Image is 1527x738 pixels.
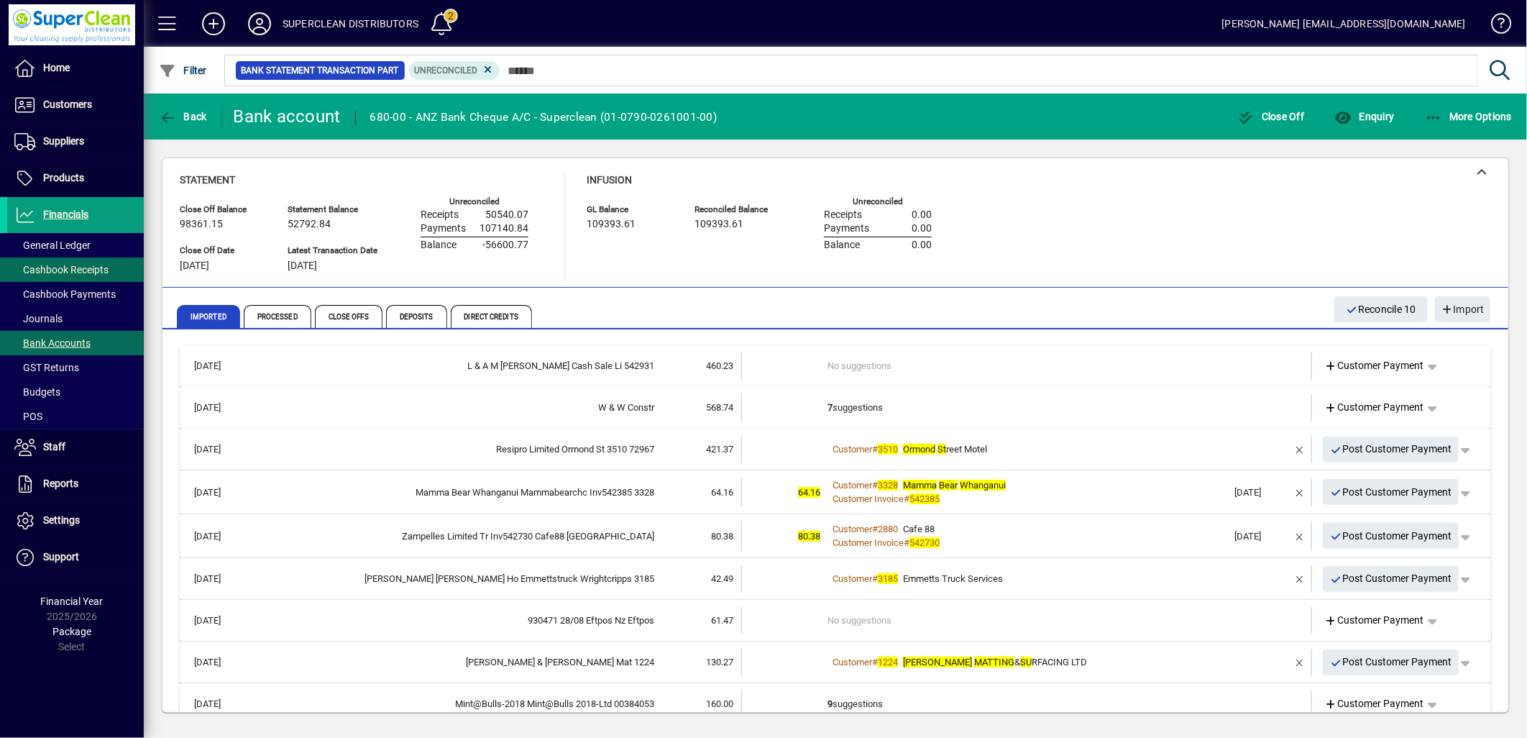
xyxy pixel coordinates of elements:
[7,380,144,404] a: Budgets
[237,11,283,37] button: Profile
[187,565,254,593] td: [DATE]
[180,514,1491,558] mat-expansion-panel-header: [DATE]Zampelles Limited Tr Inv542730 Cafe88 [GEOGRAPHIC_DATA]80.3880.38Customer#2880Cafe 88Custom...
[451,305,532,328] span: Direct Credits
[155,104,211,129] button: Back
[1330,524,1452,548] span: Post Customer Payment
[878,524,898,534] span: 2880
[180,470,1491,514] mat-expansion-panel-header: [DATE]Mamma Bear Whanganui Mammabearchc Inv542385 332864.1664.16Customer#3328Mamma Bear Whanganui...
[187,352,254,380] td: [DATE]
[694,205,781,214] span: Reconciled Balance
[482,240,528,251] span: -56600.77
[878,573,898,584] em: 3185
[180,219,223,230] span: 98361.15
[853,197,903,206] label: Unreconciled
[1323,479,1459,505] button: Post Customer Payment
[7,539,144,575] a: Support
[180,600,1491,642] mat-expansion-panel-header: [DATE]930471 28/08 Eftpos Nz Eftpos61.47No suggestionsCustomer Payment
[904,537,909,548] span: #
[370,106,717,129] div: 680-00 - ANZ Bank Cheque A/C - Superclean (01-0790-0261001-00)
[180,429,1491,470] mat-expansion-panel-header: [DATE]Resipro Limited Ormond St 3510 72967421.37Customer#3510Ormond Street MotelPost Customer Pay...
[827,521,903,537] a: Customer#2880
[1330,567,1452,591] span: Post Customer Payment
[7,258,144,282] a: Cashbook Receipts
[872,657,878,668] span: #
[41,596,104,607] span: Financial Year
[144,104,223,129] app-page-header-button: Back
[180,246,266,255] span: Close Off Date
[827,442,903,457] a: Customer#3510
[712,487,734,498] span: 64.16
[7,124,144,160] a: Suppliers
[827,698,833,709] b: 9
[159,65,207,76] span: Filter
[155,58,211,83] button: Filter
[1330,650,1452,674] span: Post Customer Payment
[7,233,144,258] a: General Ledger
[409,61,500,80] mat-chip: Reconciliation Status: Unreconciled
[415,65,478,76] span: Unreconciled
[7,331,144,355] a: Bank Accounts
[187,436,254,463] td: [DATE]
[827,571,903,586] a: Customer#3185
[1020,657,1032,668] em: SU
[191,11,237,37] button: Add
[1325,613,1424,628] span: Customer Payment
[903,657,972,668] em: [PERSON_NAME]
[180,642,1491,683] mat-expansion-panel-header: [DATE][PERSON_NAME] & [PERSON_NAME] Mat 1224130.27Customer#1224[PERSON_NAME] MATTING&SURFACING LT...
[1288,568,1311,591] button: Remove
[180,387,1491,429] mat-expansion-panel-header: [DATE]W & W Constr568.747suggestionsCustomer Payment
[14,337,91,349] span: Bank Accounts
[827,478,903,493] a: Customer#3328
[903,573,1003,584] span: Emmetts Truck Services
[14,313,63,324] span: Journals
[180,260,209,272] span: [DATE]
[707,444,734,455] span: 421.37
[43,172,84,183] span: Products
[1288,651,1311,674] button: Remove
[1288,480,1311,504] button: Remove
[1325,358,1424,373] span: Customer Payment
[254,572,655,586] div: Wright Cripps Ho Emmettstruck Wrightcripps 3185
[234,105,341,128] div: Bank account
[1425,111,1513,122] span: More Options
[1421,104,1516,129] button: More Options
[827,394,1228,422] td: suggestions
[872,573,878,584] span: #
[1330,437,1452,461] span: Post Customer Payment
[7,160,144,196] a: Products
[878,444,898,455] em: 3510
[903,480,937,491] em: Mamma
[824,209,862,221] span: Receipts
[912,223,932,234] span: 0.00
[315,305,382,328] span: Close Offs
[707,360,734,371] span: 460.23
[912,240,932,251] span: 0.00
[14,288,116,300] span: Cashbook Payments
[974,657,1014,668] em: MATTING
[43,441,65,452] span: Staff
[1288,524,1311,547] button: Remove
[798,531,820,542] span: 80.38
[833,480,872,491] span: Customer
[827,352,1228,380] td: No suggestions
[1222,12,1466,35] div: [PERSON_NAME] [EMAIL_ADDRESS][DOMAIN_NAME]
[1319,608,1430,634] a: Customer Payment
[254,614,655,628] div: 930471 28/08 Eftpos Nz Eftpos
[242,63,399,78] span: Bank Statement Transaction Part
[872,480,878,491] span: #
[937,444,946,455] em: St
[707,402,734,413] span: 568.74
[833,444,872,455] span: Customer
[254,529,655,544] div: Zampelles Limited Tr Inv542730 Cafe88 Woodville
[288,205,377,214] span: Statement Balance
[903,524,935,534] span: Cafe 88
[7,466,144,502] a: Reports
[878,657,898,668] em: 1224
[180,345,1491,387] mat-expansion-panel-header: [DATE]L & A M [PERSON_NAME] Cash Sale Li 542931460.23No suggestionsCustomer Payment
[288,260,317,272] span: [DATE]
[1331,104,1398,129] button: Enquiry
[1334,296,1429,322] button: Reconcile 10
[254,486,655,500] div: Mamma Bear Whanganui Mammabearchc Inv542385 3328
[283,12,418,35] div: SUPERCLEAN DISTRIBUTORS
[187,521,254,551] td: [DATE]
